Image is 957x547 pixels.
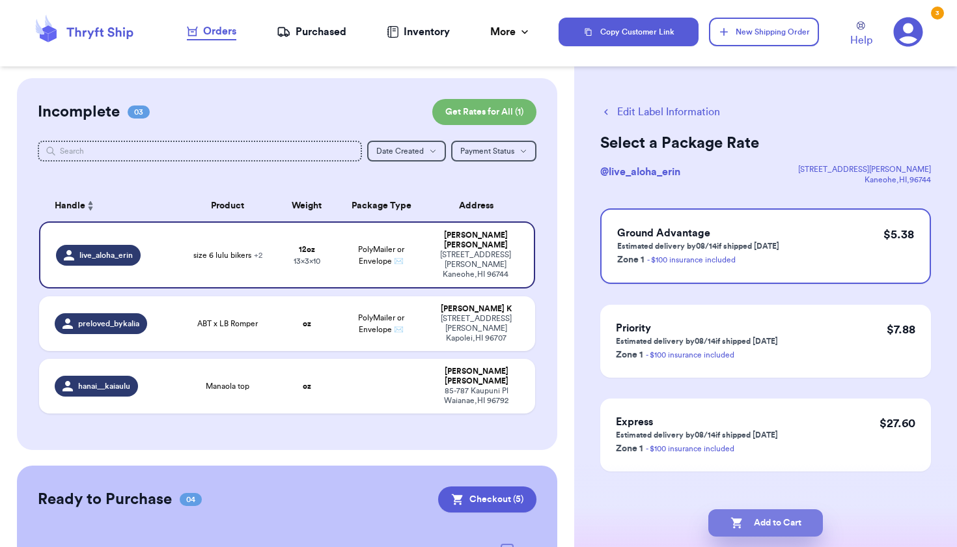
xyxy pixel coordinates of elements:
span: Zone 1 [616,444,643,453]
a: Orders [187,23,236,40]
div: 3 [931,7,944,20]
button: Date Created [367,141,446,161]
a: Help [850,21,872,48]
span: 03 [128,105,150,119]
span: Express [616,417,653,427]
th: Weight [277,190,337,221]
strong: oz [303,320,311,328]
th: Product [178,190,277,221]
button: Payment Status [451,141,536,161]
h2: Incomplete [38,102,120,122]
span: 13 x 3 x 10 [294,257,320,265]
span: @ live_aloha_erin [600,167,680,177]
h2: Select a Package Rate [600,133,931,154]
a: Purchased [277,24,346,40]
div: [STREET_ADDRESS][PERSON_NAME] Kapolei , HI 96707 [434,314,519,343]
span: size 6 lulu bikers [193,250,262,260]
span: ABT x LB Romper [197,318,258,329]
th: Address [426,190,534,221]
a: 3 [893,17,923,47]
a: - $100 insurance included [646,445,734,453]
p: Estimated delivery by 08/14 if shipped [DATE] [617,241,779,251]
div: Kaneohe , HI , 96744 [798,175,931,185]
h2: Ready to Purchase [38,489,172,510]
div: 85-787 Kaupuni Pl Waianae , HI 96792 [434,386,519,406]
input: Search [38,141,361,161]
span: Date Created [376,147,424,155]
div: More [490,24,531,40]
span: live_aloha_erin [79,250,133,260]
span: Help [850,33,872,48]
strong: 12 oz [299,245,315,253]
span: Priority [616,323,651,333]
p: Estimated delivery by 08/14 if shipped [DATE] [616,336,778,346]
div: [PERSON_NAME] [PERSON_NAME] [434,367,519,386]
span: Manaola top [206,381,249,391]
span: Zone 1 [616,350,643,359]
strong: oz [303,382,311,390]
button: Edit Label Information [600,104,720,120]
p: $ 27.60 [880,414,915,432]
button: Checkout (5) [438,486,536,512]
p: $ 5.38 [883,225,914,244]
div: [PERSON_NAME] K [434,304,519,314]
p: $ 7.88 [887,320,915,339]
button: Get Rates for All (1) [432,99,536,125]
span: Zone 1 [617,255,645,264]
button: Copy Customer Link [559,18,699,46]
span: preloved_bykalia [78,318,139,329]
span: PolyMailer or Envelope ✉️ [358,245,404,265]
span: PolyMailer or Envelope ✉️ [358,314,404,333]
span: hanai__kaiaulu [78,381,130,391]
p: Estimated delivery by 08/14 if shipped [DATE] [616,430,778,440]
a: - $100 insurance included [646,351,734,359]
button: New Shipping Order [709,18,818,46]
div: [STREET_ADDRESS][PERSON_NAME] Kaneohe , HI 96744 [434,250,518,279]
span: + 2 [254,251,262,259]
button: Add to Cart [708,509,823,537]
button: Sort ascending [85,198,96,214]
a: - $100 insurance included [647,256,736,264]
th: Package Type [337,190,426,221]
span: Ground Advantage [617,228,710,238]
div: [PERSON_NAME] [PERSON_NAME] [434,231,518,250]
div: [STREET_ADDRESS][PERSON_NAME] [798,164,931,175]
span: 04 [180,493,202,506]
div: Orders [187,23,236,39]
span: Payment Status [460,147,514,155]
span: Handle [55,199,85,213]
a: Inventory [387,24,450,40]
